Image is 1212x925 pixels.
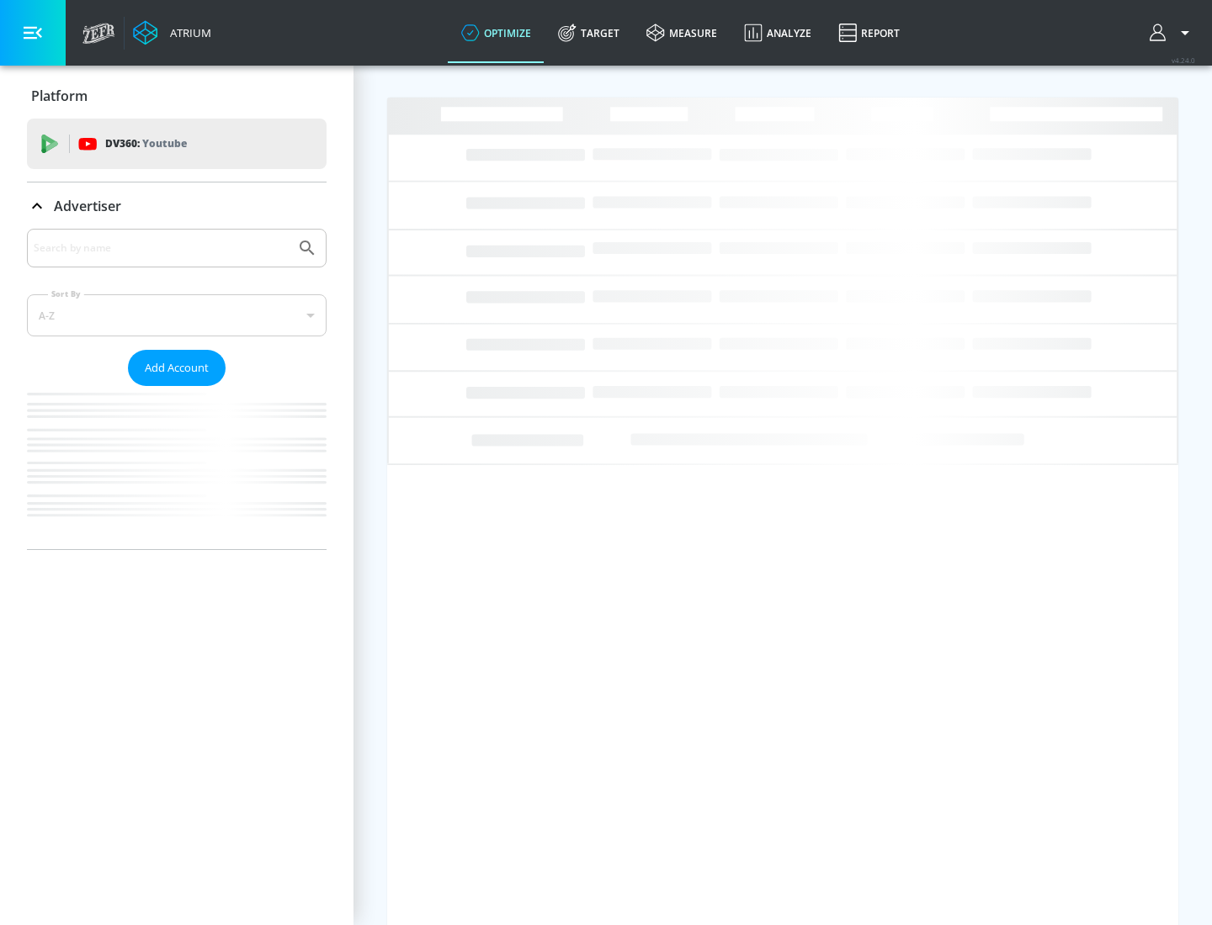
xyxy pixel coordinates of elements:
label: Sort By [48,288,84,299]
a: measure [633,3,731,63]
nav: list of Advertiser [27,386,327,549]
div: Atrium [163,25,211,40]
div: Advertiser [27,229,327,549]
div: DV360: Youtube [27,119,327,169]
p: Youtube [142,135,187,152]
input: Search by name [34,237,289,259]
span: Add Account [145,358,209,378]
div: A-Z [27,294,327,336]
a: Report [825,3,913,63]
button: Add Account [128,350,226,386]
span: v 4.24.0 [1172,55,1195,65]
p: DV360: [105,135,187,153]
p: Platform [31,87,88,105]
div: Platform [27,72,327,119]
div: Advertiser [27,182,327,230]
a: Atrium [133,20,211,45]
p: Advertiser [54,197,121,215]
a: optimize [448,3,545,63]
a: Target [545,3,633,63]
a: Analyze [731,3,825,63]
